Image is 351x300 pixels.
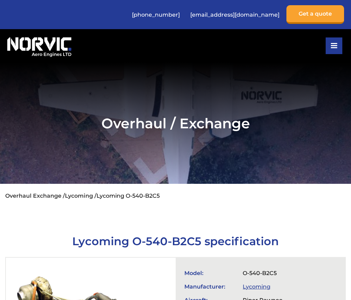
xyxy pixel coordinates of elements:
[286,5,344,24] a: Get a quote
[187,6,283,23] a: [EMAIL_ADDRESS][DOMAIN_NAME]
[97,192,160,199] li: Lycoming O-540-B2C5
[128,6,183,23] a: [PHONE_NUMBER]
[5,234,346,248] h1: Lycoming O-540-B2C5 specification
[181,266,240,280] td: Model:
[243,283,270,290] a: Lycoming
[5,34,73,57] img: Norvic Aero Engines logo
[5,192,65,199] a: Overhaul Exchange /
[65,192,97,199] a: Lycoming /
[239,266,340,280] td: O-540-B2C5
[181,280,240,293] td: Manufacturer:
[5,115,346,132] h2: Overhaul / Exchange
